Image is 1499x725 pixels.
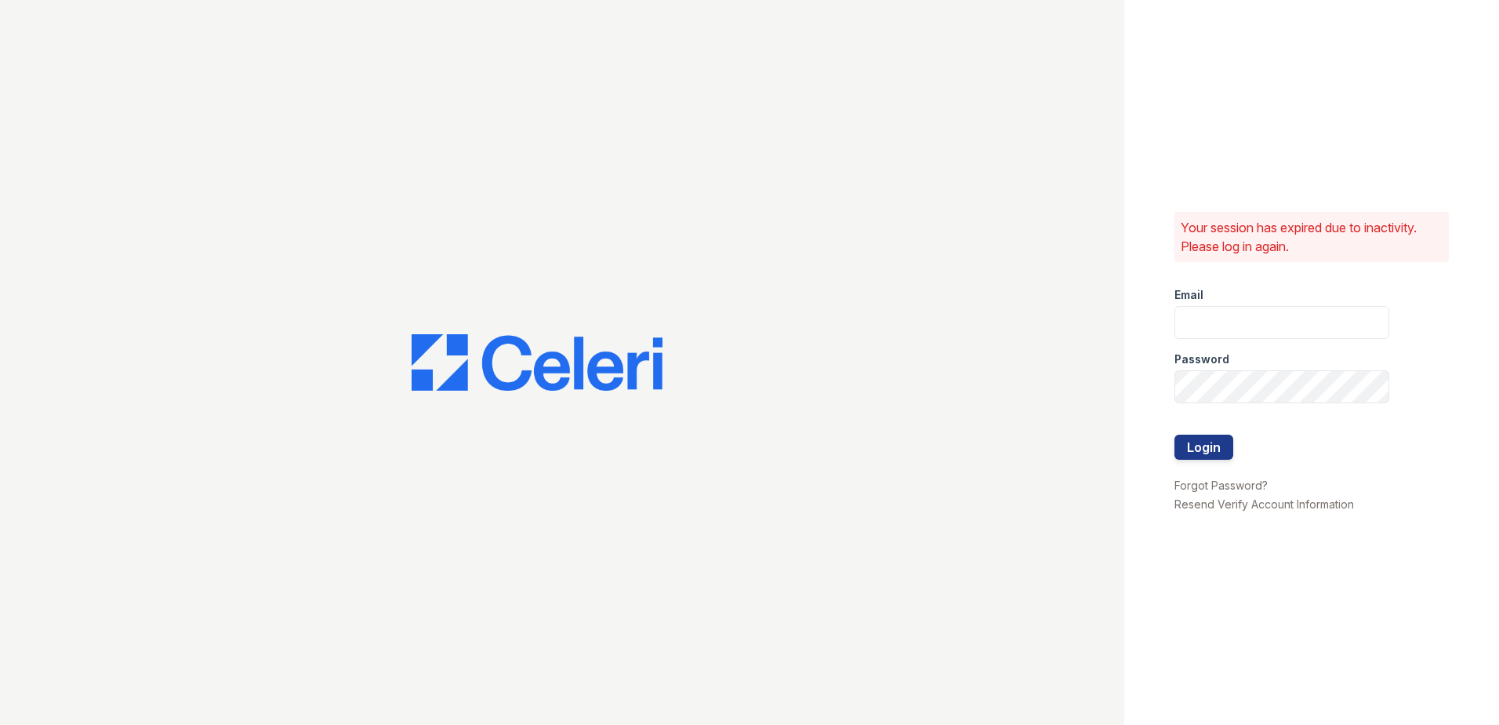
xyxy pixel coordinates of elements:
[1174,497,1354,511] a: Resend Verify Account Information
[1181,218,1443,256] p: Your session has expired due to inactivity. Please log in again.
[412,334,662,391] img: CE_Logo_Blue-a8612792a0a2168367f1c8372b55b34899dd931a85d93a1a3d3e32e68fde9ad4.png
[1174,287,1203,303] label: Email
[1174,352,1229,367] label: Password
[1174,435,1233,460] button: Login
[1174,479,1268,492] a: Forgot Password?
